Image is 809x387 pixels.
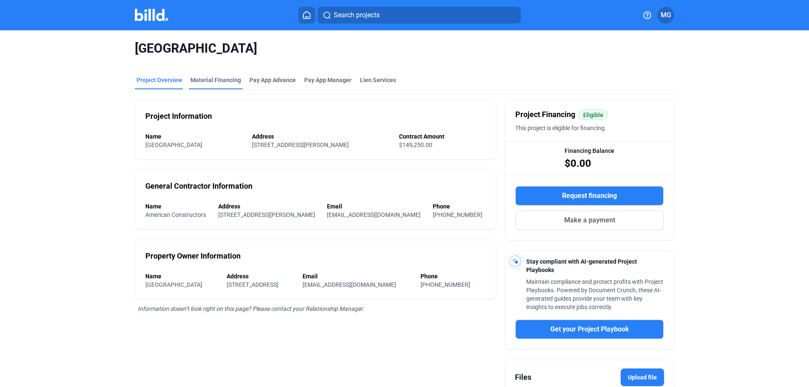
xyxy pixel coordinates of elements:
[145,250,241,262] div: Property Owner Information
[145,202,210,211] div: Name
[303,272,412,280] div: Email
[562,191,617,201] span: Request financing
[218,202,319,211] div: Address
[145,180,252,192] div: General Contractor Information
[421,272,486,280] div: Phone
[327,202,424,211] div: Email
[227,281,279,288] span: [STREET_ADDRESS]
[145,141,202,148] span: [GEOGRAPHIC_DATA]
[145,110,212,122] div: Project Information
[526,258,637,273] span: Stay compliant with AI-generated Project Playbooks
[564,215,615,225] span: Make a payment
[433,211,482,218] span: [PHONE_NUMBER]
[515,371,531,383] div: Files
[327,211,421,218] span: [EMAIL_ADDRESS][DOMAIN_NAME]
[515,125,606,131] span: This project is eligible for financing.
[661,10,671,20] span: MG
[433,202,486,211] div: Phone
[399,132,486,141] div: Contract Amount
[565,157,591,170] span: $0.00
[145,281,202,288] span: [GEOGRAPHIC_DATA]
[145,272,218,280] div: Name
[579,109,608,120] mat-chip: Eligible
[526,278,663,310] span: Maintain compliance and protect profits with Project Playbooks. Powered by Document Crunch, these...
[252,132,390,141] div: Address
[135,9,168,21] img: Billd Company Logo
[249,76,296,84] div: Pay App Advance
[252,141,349,148] span: [STREET_ADDRESS][PERSON_NAME]
[565,147,614,155] span: Financing Balance
[334,10,380,20] span: Search projects
[135,40,674,56] span: [GEOGRAPHIC_DATA]
[303,281,396,288] span: [EMAIL_ADDRESS][DOMAIN_NAME]
[145,132,244,141] div: Name
[399,141,432,148] span: $149,250.00
[227,272,295,280] div: Address
[137,76,182,84] div: Project Overview
[218,211,315,218] span: [STREET_ADDRESS][PERSON_NAME]
[304,76,351,84] span: Pay App Manager
[145,211,206,218] span: American Constructors
[138,305,364,312] span: Information doesn’t look right on this page? Please contact your Relationship Manager.
[621,368,664,386] label: Upload file
[190,76,241,84] div: Material Financing
[550,324,629,334] span: Get your Project Playbook
[421,281,470,288] span: [PHONE_NUMBER]
[360,76,396,84] div: Lien Services
[515,109,575,120] span: Project Financing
